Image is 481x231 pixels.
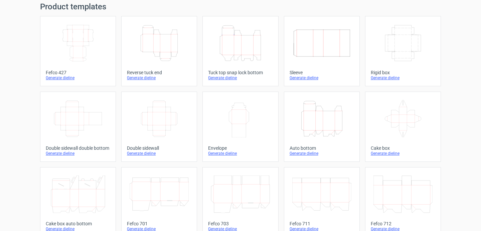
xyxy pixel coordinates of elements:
[284,16,360,86] a: SleeveGenerate dieline
[208,221,273,226] div: Fefco 703
[202,16,278,86] a: Tuck top snap lock bottomGenerate dieline
[46,75,110,81] div: Generate dieline
[290,151,354,156] div: Generate dieline
[40,3,441,11] h1: Product templates
[46,70,110,75] div: Fefco 427
[127,70,191,75] div: Reverse tuck end
[40,16,116,86] a: Fefco 427Generate dieline
[290,75,354,81] div: Generate dieline
[127,145,191,151] div: Double sidewall
[371,145,435,151] div: Cake box
[208,145,273,151] div: Envelope
[46,145,110,151] div: Double sidewall double bottom
[46,221,110,226] div: Cake box auto bottom
[208,151,273,156] div: Generate dieline
[127,221,191,226] div: Fefco 701
[202,92,278,162] a: EnvelopeGenerate dieline
[46,151,110,156] div: Generate dieline
[127,75,191,81] div: Generate dieline
[290,145,354,151] div: Auto bottom
[371,221,435,226] div: Fefco 712
[284,92,360,162] a: Auto bottomGenerate dieline
[40,92,116,162] a: Double sidewall double bottomGenerate dieline
[208,75,273,81] div: Generate dieline
[290,70,354,75] div: Sleeve
[121,16,197,86] a: Reverse tuck endGenerate dieline
[371,151,435,156] div: Generate dieline
[121,92,197,162] a: Double sidewallGenerate dieline
[371,75,435,81] div: Generate dieline
[371,70,435,75] div: Rigid box
[365,16,441,86] a: Rigid boxGenerate dieline
[290,221,354,226] div: Fefco 711
[365,92,441,162] a: Cake boxGenerate dieline
[127,151,191,156] div: Generate dieline
[208,70,273,75] div: Tuck top snap lock bottom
